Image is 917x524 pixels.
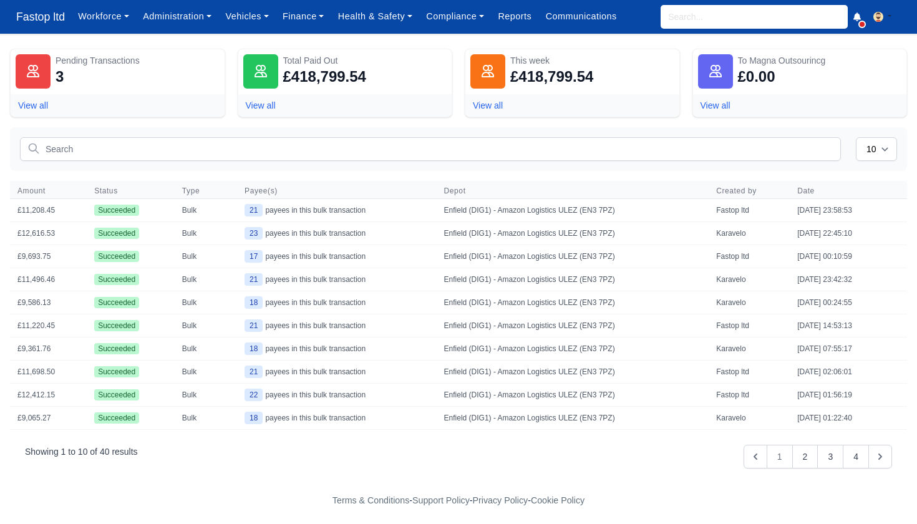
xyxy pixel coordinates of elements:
[10,407,87,430] td: £9,065.27
[709,314,790,337] td: Fastop ltd
[419,4,491,29] a: Compliance
[245,204,263,216] span: 21
[94,412,139,424] span: Succeeded
[71,4,136,29] a: Workforce
[10,245,87,268] td: £9,693.75
[68,447,75,457] span: to
[182,186,200,196] span: Type
[245,319,263,332] span: 21
[56,54,220,67] div: Pending Transactions
[94,320,139,331] span: Succeeded
[10,4,71,29] span: Fastop ltd
[245,227,429,240] div: payees in this bulk transaction
[245,412,429,424] div: payees in this bulk transaction
[94,186,118,196] span: Status
[661,5,848,29] input: Search...
[709,361,790,384] td: Fastop ltd
[437,314,709,337] td: Enfield (DIG1) - Amazon Logistics ULEZ (EN3 7PZ)
[412,495,470,505] a: Support Policy
[790,199,892,222] td: [DATE] 23:58:53
[175,245,237,268] td: Bulk
[175,268,237,291] td: Bulk
[94,274,139,285] span: Succeeded
[245,319,429,332] div: payees in this bulk transaction
[245,389,429,401] div: payees in this bulk transaction
[94,205,139,216] span: Succeeded
[175,407,237,430] td: Bulk
[283,67,366,87] div: £418,799.54
[20,137,841,161] input: Search
[175,384,237,407] td: Bulk
[112,447,137,457] span: results
[10,384,87,407] td: £12,412.15
[100,447,110,457] span: 40
[331,4,420,29] a: Health & Safety
[245,296,429,309] div: payees in this bulk transaction
[10,5,71,29] a: Fastop ltd
[245,227,263,240] span: 23
[175,314,237,337] td: Bulk
[10,291,87,314] td: £9,586.13
[10,222,87,245] td: £12,616.53
[10,314,87,337] td: £11,220.45
[245,366,429,378] div: payees in this bulk transaction
[797,186,885,196] span: Date
[56,67,64,87] div: 3
[709,291,790,314] td: Karavelo
[94,366,139,377] span: Succeeded
[175,337,237,361] td: Bulk
[245,186,429,196] span: Payee(s)
[437,361,709,384] td: Enfield (DIG1) - Amazon Logistics ULEZ (EN3 7PZ)
[136,4,218,29] a: Administration
[25,447,59,457] span: Showing
[473,100,503,110] a: View all
[10,199,87,222] td: £11,208.45
[701,100,730,110] a: View all
[790,245,892,268] td: [DATE] 00:10:59
[10,361,87,384] td: £11,698.50
[437,291,709,314] td: Enfield (DIG1) - Amazon Logistics ULEZ (EN3 7PZ)
[709,199,790,222] td: Fastop ltd
[182,186,210,196] button: Type
[245,296,263,309] span: 18
[738,67,775,87] div: £0.00
[175,361,237,384] td: Bulk
[245,389,263,401] span: 22
[94,389,139,400] span: Succeeded
[283,54,447,67] div: Total Paid Out
[245,342,263,355] span: 18
[473,495,528,505] a: Privacy Policy
[709,337,790,361] td: Karavelo
[61,447,66,457] span: 1
[692,379,917,524] iframe: Chat Widget
[444,186,702,196] span: Depot
[245,366,263,378] span: 21
[246,100,276,110] a: View all
[790,268,892,291] td: [DATE] 23:42:32
[10,337,87,361] td: £9,361.76
[94,251,139,262] span: Succeeded
[94,297,139,308] span: Succeeded
[709,245,790,268] td: Fastop ltd
[437,407,709,430] td: Enfield (DIG1) - Amazon Logistics ULEZ (EN3 7PZ)
[94,186,128,196] button: Status
[790,222,892,245] td: [DATE] 22:45:10
[218,4,276,29] a: Vehicles
[245,250,263,263] span: 17
[17,186,79,196] span: Amount
[790,337,892,361] td: [DATE] 07:55:17
[276,4,331,29] a: Finance
[175,222,237,245] td: Bulk
[709,222,790,245] td: Karavelo
[175,291,237,314] td: Bulk
[94,228,139,239] span: Succeeded
[531,495,585,505] a: Cookie Policy
[437,268,709,291] td: Enfield (DIG1) - Amazon Logistics ULEZ (EN3 7PZ)
[245,412,263,424] span: 18
[78,447,88,457] span: 10
[90,447,97,457] span: of
[510,67,593,87] div: £418,799.54
[245,273,429,286] div: payees in this bulk transaction
[437,337,709,361] td: Enfield (DIG1) - Amazon Logistics ULEZ (EN3 7PZ)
